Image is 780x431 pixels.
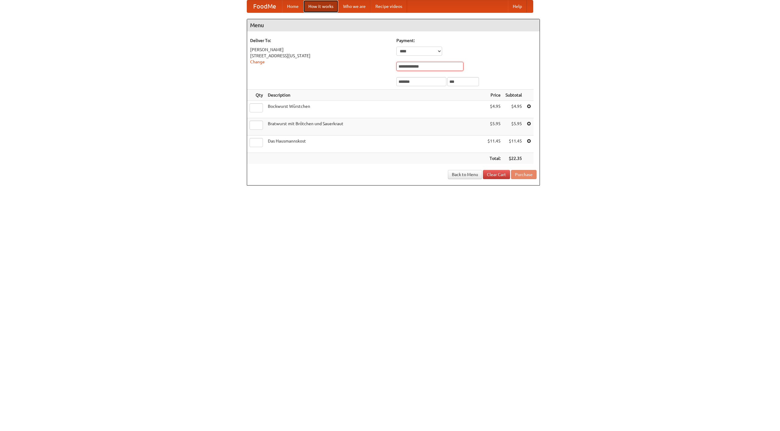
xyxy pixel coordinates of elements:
[282,0,303,12] a: Home
[370,0,407,12] a: Recipe videos
[483,170,510,179] a: Clear Cart
[265,90,485,101] th: Description
[250,47,390,53] div: [PERSON_NAME]
[448,170,482,179] a: Back to Menu
[503,90,524,101] th: Subtotal
[485,153,503,164] th: Total:
[247,0,282,12] a: FoodMe
[265,101,485,118] td: Bockwurst Würstchen
[396,37,537,44] h5: Payment:
[247,90,265,101] th: Qty
[485,101,503,118] td: $4.95
[250,53,390,59] div: [STREET_ADDRESS][US_STATE]
[485,90,503,101] th: Price
[503,136,524,153] td: $11.45
[338,0,370,12] a: Who we are
[508,0,527,12] a: Help
[503,153,524,164] th: $22.35
[511,170,537,179] button: Purchase
[250,37,390,44] h5: Deliver To:
[303,0,338,12] a: How it works
[247,19,540,31] h4: Menu
[503,101,524,118] td: $4.95
[250,59,265,64] a: Change
[485,136,503,153] td: $11.45
[265,136,485,153] td: Das Hausmannskost
[485,118,503,136] td: $5.95
[265,118,485,136] td: Bratwurst mit Brötchen und Sauerkraut
[503,118,524,136] td: $5.95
